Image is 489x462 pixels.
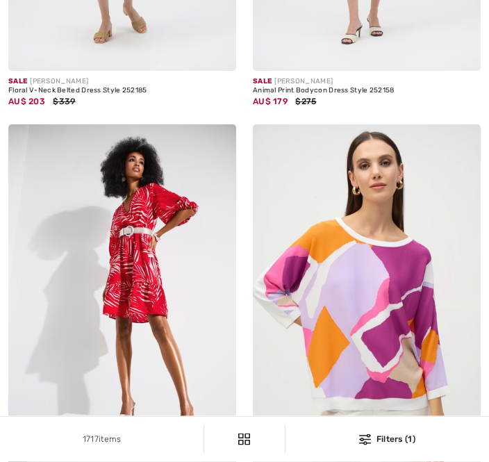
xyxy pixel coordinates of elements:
span: $275 [295,97,316,107]
div: Filters (1) [294,433,481,445]
span: Sale [8,78,27,86]
div: [PERSON_NAME] [8,77,236,88]
span: $339 [53,97,75,107]
div: Floral V-Neck Belted Dress Style 252185 [8,88,236,96]
span: AU$ 203 [8,97,45,107]
span: AU$ 179 [253,97,288,107]
img: Filters [359,434,371,445]
div: [PERSON_NAME] [253,77,481,88]
img: Filters [238,434,250,445]
div: Animal Print Bodycon Dress Style 252158 [253,88,481,96]
span: Sale [253,78,272,86]
span: 1717 [83,434,99,444]
iframe: Opens a widget where you can chat to one of our agents [399,420,475,455]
